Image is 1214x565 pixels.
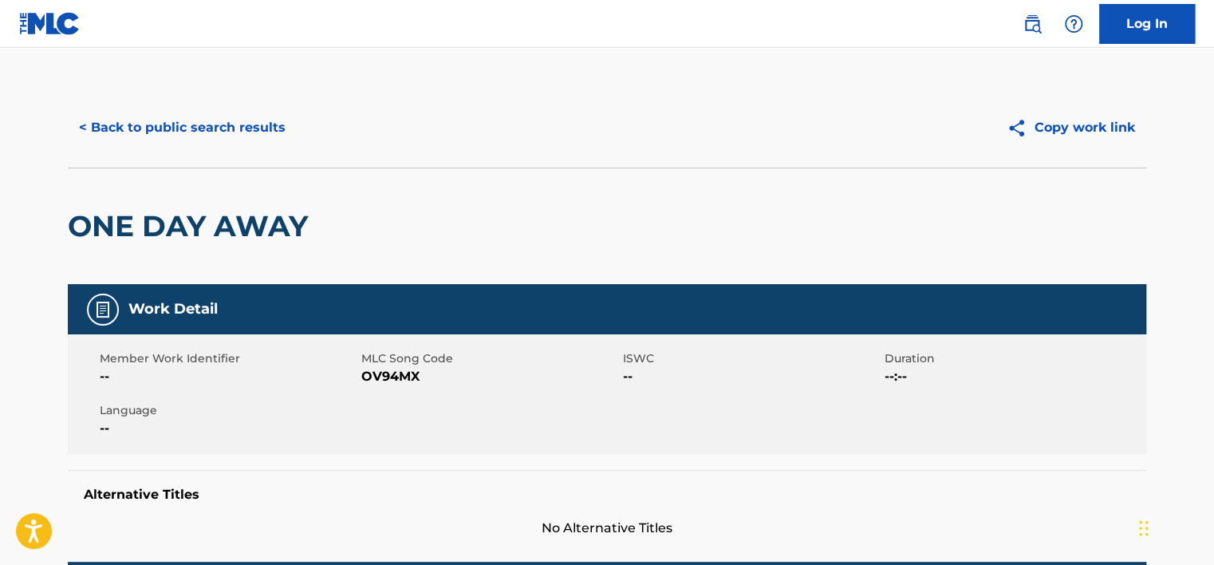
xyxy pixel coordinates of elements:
h5: Work Detail [128,300,218,318]
iframe: Chat Widget [1134,488,1214,565]
span: No Alternative Titles [68,519,1146,538]
h5: Alternative Titles [84,487,1130,503]
span: Duration [885,350,1142,367]
img: search [1023,14,1042,34]
span: --:-- [885,367,1142,386]
img: Work Detail [93,300,112,319]
span: -- [100,367,357,386]
span: -- [100,419,357,438]
span: Member Work Identifier [100,350,357,367]
div: চ্যাট উইজেট [1134,488,1214,565]
img: MLC Logo [19,12,81,35]
span: MLC Song Code [361,350,619,367]
div: টেনে আনুন [1139,504,1149,552]
button: Copy work link [995,108,1146,148]
button: < Back to public search results [68,108,297,148]
img: Copy work link [1007,118,1035,138]
span: Language [100,402,357,419]
a: Public Search [1016,8,1048,40]
h2: ONE DAY AWAY [68,208,316,244]
div: Help [1058,8,1090,40]
a: Log In [1099,4,1195,44]
span: OV94MX [361,367,619,386]
span: ISWC [623,350,881,367]
span: -- [623,367,881,386]
img: help [1064,14,1083,34]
